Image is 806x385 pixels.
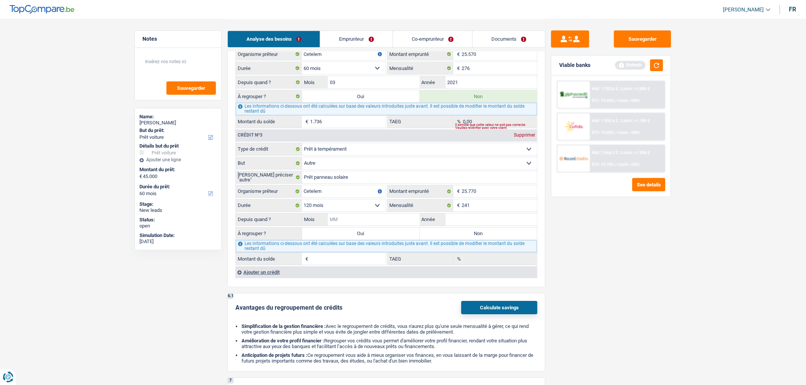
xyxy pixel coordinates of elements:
[236,116,302,128] label: Montant du solde
[177,86,205,91] span: Sauvegarder
[592,162,614,167] span: DTI: 19.74%
[619,150,621,155] span: /
[236,76,302,88] label: Depuis quand ?
[453,116,463,128] span: %
[236,253,302,265] label: Montant du solde
[619,118,621,123] span: /
[614,30,671,48] button: Sauvegarder
[592,98,614,103] span: DTI: 19.44%
[236,48,302,60] label: Organisme prêteur
[236,157,302,169] label: But
[592,118,618,123] span: NAI: 7 935,4 €
[228,293,233,299] div: 6.1
[387,185,453,197] label: Montant emprunté
[616,98,617,103] span: /
[139,232,217,239] div: Simulation Date:
[10,5,74,14] img: TopCompare Logo
[622,118,650,123] span: Limit: >1.100 €
[420,76,446,88] label: Année
[328,76,420,88] input: MM
[420,90,537,102] label: Non
[302,228,420,240] label: Oui
[228,378,233,383] div: 7
[393,31,472,47] a: Co-emprunteur
[455,125,537,128] div: Il semble que cette valeur ne soit pas correcte. Veuillez revérifier avec votre client.
[446,76,537,88] input: AAAA
[420,213,446,226] label: Année
[241,338,324,344] b: Amélioration de votre profil financier :
[320,31,392,47] a: Emprunteur
[139,127,215,134] label: But du prêt:
[453,185,462,197] span: €
[328,213,420,226] input: MM
[302,90,420,102] label: Oui
[236,199,302,212] label: Durée
[387,116,453,128] label: TAEG
[789,6,796,13] div: fr
[139,207,217,213] div: New leads
[420,228,537,240] label: Non
[592,86,618,91] span: NAI: 7 733,6 €
[166,81,216,95] button: Sauvegarder
[387,48,453,60] label: Montant emprunté
[236,90,302,102] label: À regrouper ?
[139,167,215,173] label: Montant du prêt:
[616,162,617,167] span: /
[723,6,764,13] span: [PERSON_NAME]
[560,151,588,165] img: Record Credits
[619,86,621,91] span: /
[302,76,328,88] label: Mois
[559,62,590,68] div: Viable banks
[618,98,640,103] span: Limit: <60%
[560,119,588,134] img: Cofidis
[235,266,537,278] div: Ajouter un crédit
[592,130,614,135] span: DTI: 19.03%
[618,162,640,167] span: Limit: <65%
[139,239,217,245] div: [DATE]
[236,103,537,115] div: Les informations ci-dessous ont été calculées sur base des valeurs introduites juste avant. Il es...
[616,130,617,135] span: /
[139,223,217,229] div: open
[717,3,771,16] a: [PERSON_NAME]
[236,185,302,197] label: Organisme prêteur
[241,323,537,335] li: Avec le regroupement de crédits, vous n'aurez plus qu'une seule mensualité à gérer, ce qui rend v...
[453,48,462,60] span: €
[139,120,217,126] div: [PERSON_NAME]
[236,133,264,137] div: Crédit nº3
[241,352,537,364] li: Ce regroupement vous aide à mieux organiser vos finances, en vous laissant de la marge pour finan...
[302,213,328,226] label: Mois
[446,213,537,226] input: AAAA
[236,143,302,155] label: Type de crédit
[241,352,307,358] b: Anticipation de projets futurs :
[236,240,537,252] div: Les informations ci-dessous ont été calculées sur base des valeurs introduites juste avant. Il es...
[139,143,217,149] div: Détails but du prêt
[302,116,310,128] span: €
[615,61,646,69] div: Refresh
[139,114,217,120] div: Name:
[236,171,302,183] label: [PERSON_NAME] préciser "autre"
[461,301,537,314] button: Calculate savings
[235,304,342,311] div: Avantages du regroupement de crédits
[632,178,665,191] button: See details
[387,253,453,265] label: TAEG
[236,213,302,226] label: Depuis quand ?
[139,173,142,180] span: €
[560,91,588,99] img: AlphaCredit
[512,133,537,137] div: Supprimer
[142,36,214,42] h5: Notes
[228,31,320,47] a: Analyse des besoins
[592,150,618,155] span: NAI: 7 544,5 €
[139,217,217,223] div: Status:
[241,338,537,349] li: Regrouper vos crédits vous permet d'améliorer votre profil financier, rendant votre situation plu...
[622,150,650,155] span: Limit: >1.506 €
[622,86,650,91] span: Limit: >1.000 €
[473,31,545,47] a: Documents
[453,253,463,265] span: %
[139,201,217,207] div: Stage:
[453,62,462,74] span: €
[241,323,326,329] b: Simplification de la gestion financière :
[618,130,640,135] span: Limit: <60%
[387,62,453,74] label: Mensualité
[453,199,462,212] span: €
[139,184,215,190] label: Durée du prêt:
